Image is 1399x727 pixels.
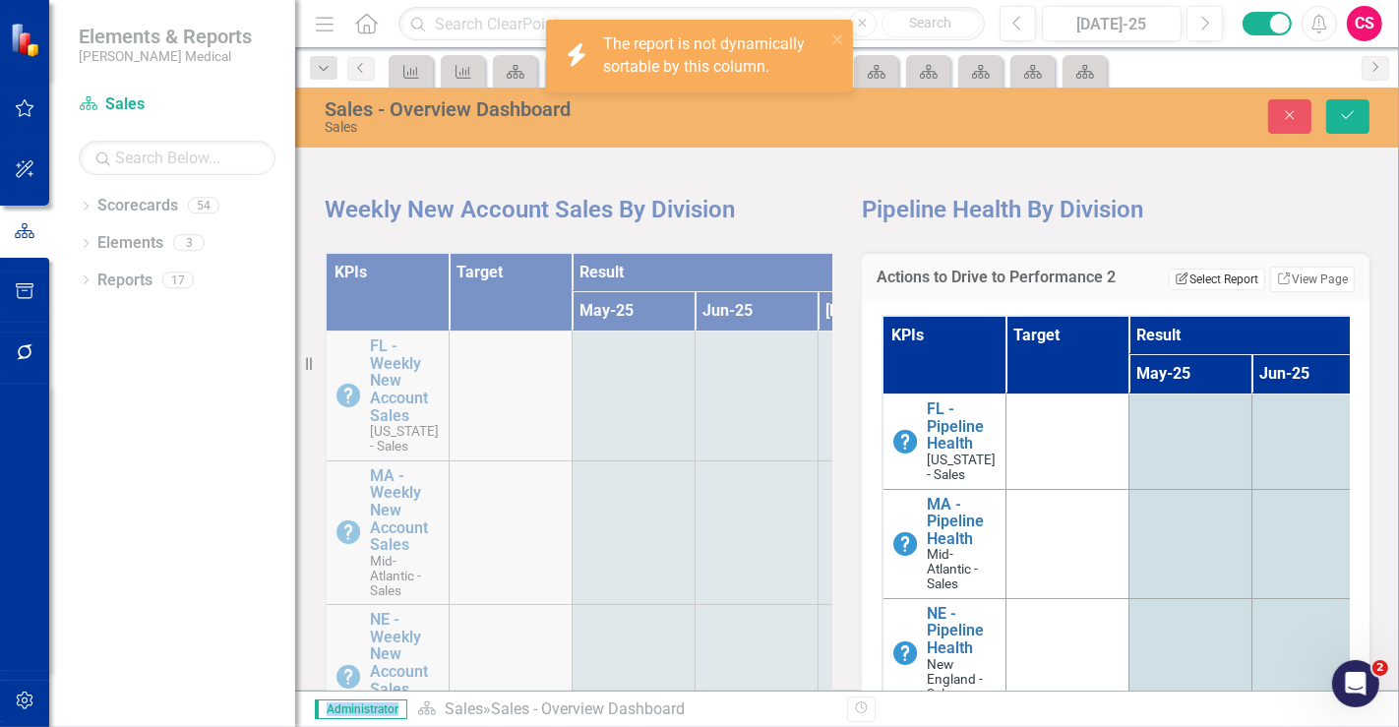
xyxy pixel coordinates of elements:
[927,400,996,453] a: FL - Pipeline Health
[927,656,983,701] span: New England - Sales
[162,272,194,288] div: 17
[831,28,845,50] button: close
[97,232,163,255] a: Elements
[79,141,275,175] input: Search Below...
[445,699,483,718] a: Sales
[1347,6,1382,41] button: CS
[927,605,996,657] a: NE - Pipeline Health
[9,22,44,57] img: ClearPoint Strategy
[1042,6,1182,41] button: [DATE]-25
[325,98,900,120] div: Sales - Overview Dashboard
[893,641,917,665] img: No Information
[603,33,825,79] div: The report is not dynamically sortable by this column.
[1049,13,1175,36] div: [DATE]-25
[1270,267,1355,292] a: View Page
[97,195,178,217] a: Scorecards
[909,15,951,30] span: Search
[882,10,980,37] button: Search
[79,48,252,64] small: [PERSON_NAME] Medical
[173,235,205,252] div: 3
[1169,269,1264,290] button: Select Report
[325,120,900,135] div: Sales
[882,394,1005,489] td: Double-Click to Edit Right Click for Context Menu
[927,546,978,591] span: Mid-Atlantic - Sales
[97,270,152,292] a: Reports
[491,699,685,718] div: Sales - Overview Dashboard
[882,598,1005,707] td: Double-Click to Edit Right Click for Context Menu
[1372,660,1388,676] span: 2
[79,93,275,116] a: Sales
[927,496,996,548] a: MA - Pipeline Health
[882,489,1005,598] td: Double-Click to Edit Right Click for Context Menu
[417,698,832,721] div: »
[1332,660,1379,707] iframe: Intercom live chat
[927,452,996,482] span: [US_STATE] - Sales
[893,532,917,556] img: No Information
[188,198,219,214] div: 54
[398,7,985,41] input: Search ClearPoint...
[315,699,407,719] span: Administrator
[79,25,252,48] span: Elements & Reports
[877,269,1145,286] h3: Actions to Drive to Performance 2
[893,430,917,454] img: No Information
